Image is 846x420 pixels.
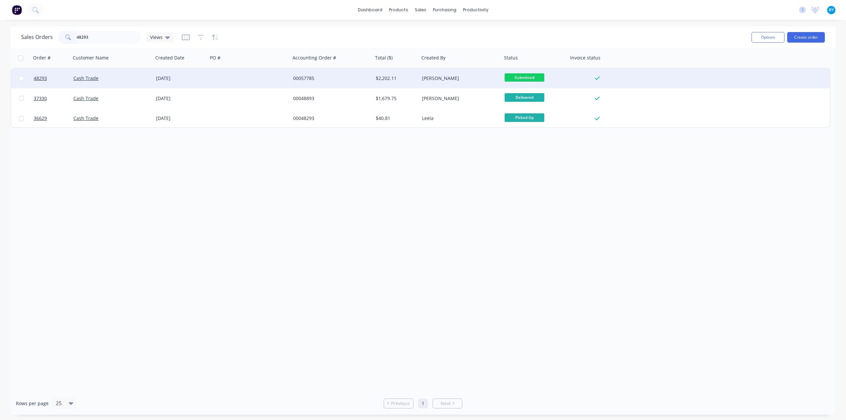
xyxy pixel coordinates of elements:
[504,55,518,61] div: Status
[376,115,415,122] div: $40.81
[384,400,413,407] a: Previous page
[155,55,184,61] div: Created Date
[421,55,445,61] div: Created By
[73,55,109,61] div: Customer Name
[787,32,825,43] button: Create order
[418,399,428,408] a: Page 1 is your current page
[34,68,73,88] a: 48293
[292,55,336,61] div: Accounting Order #
[34,75,47,82] span: 48293
[386,5,411,15] div: products
[505,73,544,82] span: Submitted
[73,95,98,101] a: Cash Trade
[150,34,163,41] span: Views
[505,113,544,122] span: Picked Up
[77,31,141,44] input: Search...
[570,55,600,61] div: Invoice status
[422,115,495,122] div: Leela
[16,400,49,407] span: Rows per page
[422,75,495,82] div: [PERSON_NAME]
[156,115,205,122] div: [DATE]
[433,400,462,407] a: Next page
[33,55,51,61] div: Order #
[156,75,205,82] div: [DATE]
[355,5,386,15] a: dashboard
[391,400,410,407] span: Previous
[829,7,834,13] span: BY
[34,89,73,108] a: 37330
[422,95,495,102] div: [PERSON_NAME]
[430,5,460,15] div: purchasing
[375,55,393,61] div: Total ($)
[751,32,785,43] button: Options
[381,399,465,408] ul: Pagination
[73,75,98,81] a: Cash Trade
[505,93,544,101] span: Delivered
[460,5,492,15] div: productivity
[293,95,366,102] div: 00048893
[21,34,53,40] h1: Sales Orders
[210,55,220,61] div: PO #
[156,95,205,102] div: [DATE]
[293,75,366,82] div: 00057785
[376,75,415,82] div: $2,202.11
[376,95,415,102] div: $1,679.75
[441,400,451,407] span: Next
[34,115,47,122] span: 36629
[411,5,430,15] div: sales
[34,108,73,128] a: 36629
[34,95,47,102] span: 37330
[12,5,22,15] img: Factory
[293,115,366,122] div: 00048293
[73,115,98,121] a: Cash Trade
